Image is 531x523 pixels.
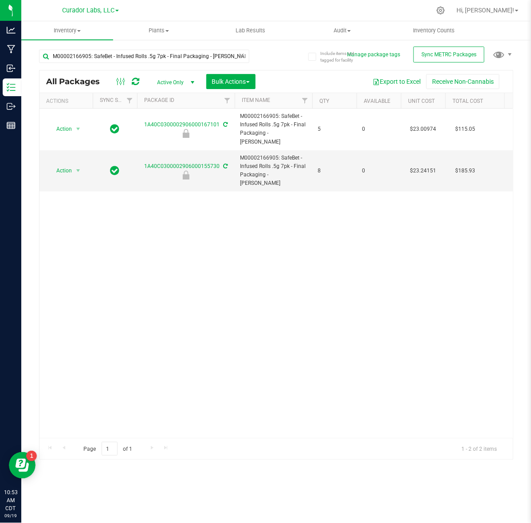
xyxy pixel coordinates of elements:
[388,21,480,40] a: Inventory Counts
[454,442,504,455] span: 1 - 2 of 2 items
[413,47,484,62] button: Sync METRC Packages
[144,121,220,128] a: 1A40C0300002906000167101
[367,74,426,89] button: Export to Excel
[222,121,228,128] span: Sync from Compliance System
[122,93,137,108] a: Filter
[7,45,16,54] inline-svg: Manufacturing
[48,123,72,135] span: Action
[26,451,37,461] iframe: Resource center unread badge
[408,98,435,104] a: Unit Cost
[7,102,16,111] inline-svg: Outbound
[114,27,205,35] span: Plants
[298,93,312,108] a: Filter
[76,442,140,456] span: Page of 1
[456,7,514,14] span: Hi, [PERSON_NAME]!
[7,64,16,73] inline-svg: Inbound
[206,74,256,89] button: Bulk Actions
[435,6,446,15] div: Manage settings
[320,50,365,63] span: Include items not tagged for facility
[62,7,114,14] span: Curador Labs, LLC
[452,98,483,104] a: Total Cost
[318,125,351,133] span: 5
[21,21,113,40] a: Inventory
[451,123,480,136] span: $115.05
[7,26,16,35] inline-svg: Analytics
[362,125,396,133] span: 0
[318,167,351,175] span: 8
[451,164,480,177] span: $185.93
[136,171,236,180] div: For Sale
[240,154,307,188] span: M00002166905: SafeBet - Infused Rolls .5g 7pk - Final Packaging - [PERSON_NAME]
[421,51,476,58] span: Sync METRC Packages
[102,442,118,456] input: 1
[110,164,120,177] span: In Sync
[222,163,228,169] span: Sync from Compliance System
[319,98,329,104] a: Qty
[136,129,236,138] div: For Sale
[347,51,400,59] button: Manage package tags
[297,27,388,35] span: Audit
[239,50,245,61] span: Clear
[73,164,84,177] span: select
[4,512,17,519] p: 09/19
[113,21,205,40] a: Plants
[242,97,270,103] a: Item Name
[401,150,445,191] td: $23.24151
[7,121,16,130] inline-svg: Reports
[46,77,109,86] span: All Packages
[205,21,297,40] a: Lab Results
[48,164,72,177] span: Action
[46,98,89,104] div: Actions
[212,78,250,85] span: Bulk Actions
[224,27,278,35] span: Lab Results
[73,123,84,135] span: select
[7,83,16,92] inline-svg: Inventory
[401,109,445,150] td: $23.00974
[39,50,249,63] input: Search Package ID, Item Name, SKU, Lot or Part Number...
[21,27,113,35] span: Inventory
[240,112,307,146] span: M00002166905: SafeBet - Infused Rolls .5g 7pk - Final Packaging - [PERSON_NAME]
[110,123,120,135] span: In Sync
[9,452,35,479] iframe: Resource center
[426,74,500,89] button: Receive Non-Cannabis
[362,167,396,175] span: 0
[144,97,174,103] a: Package ID
[100,97,134,103] a: Sync Status
[296,21,388,40] a: Audit
[144,163,220,169] a: 1A40C0300002906000155730
[4,488,17,512] p: 10:53 AM CDT
[220,93,235,108] a: Filter
[364,98,390,104] a: Available
[401,27,467,35] span: Inventory Counts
